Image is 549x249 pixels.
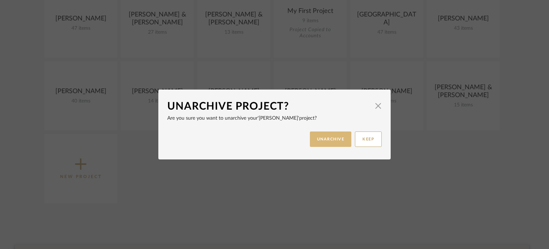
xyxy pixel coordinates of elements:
[355,131,382,147] button: KEEP
[167,114,382,122] p: Are you sure you want to unarchive your project?
[258,116,299,121] span: '[PERSON_NAME]'
[167,99,382,114] dialog-header: Unarchive Project?
[371,99,385,113] button: Close
[310,131,352,147] button: UNARCHIVE
[167,99,371,114] div: Unarchive Project?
